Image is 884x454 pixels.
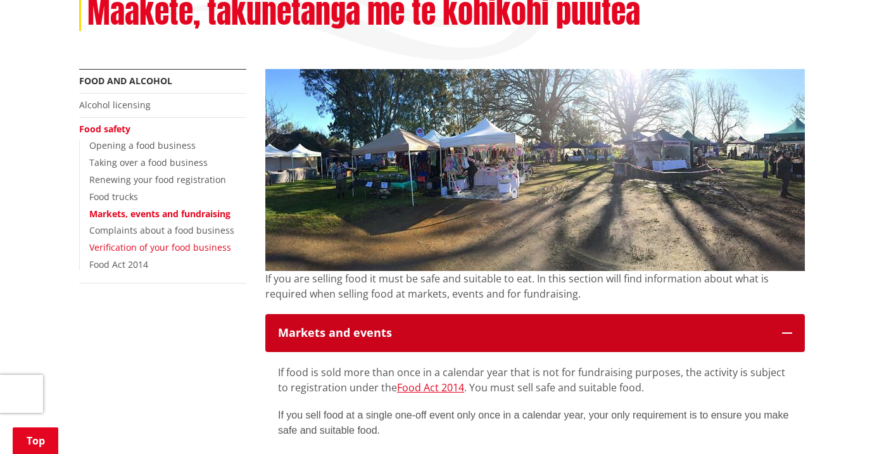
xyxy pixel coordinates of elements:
[826,401,871,446] iframe: Messenger Launcher
[278,408,792,438] p: If you sell food at a single one-off event only once in a calendar year, your only requirement is...
[89,173,226,186] a: Renewing your food registration
[265,271,805,301] p: If you are selling food it must be safe and suitable to eat. In this section will find informatio...
[89,139,196,151] a: Opening a food business
[89,191,138,203] a: Food trucks
[278,365,792,395] p: If food is sold more than once in a calendar year that is not for fundraising purposes, the activ...
[89,224,234,236] a: Complaints about a food business
[89,258,148,270] a: Food Act 2014
[79,123,130,135] a: Food safety
[89,156,208,168] a: Taking over a food business
[265,69,805,271] img: Markets
[89,241,231,253] a: Verification of your food business
[79,99,151,111] a: Alcohol licensing
[13,427,58,454] a: Top
[397,381,464,394] a: Food Act 2014
[278,327,769,339] h3: Markets and events
[89,208,230,220] a: Markets, events and fundraising
[79,75,172,87] a: Food and alcohol
[265,314,805,352] button: Markets and events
